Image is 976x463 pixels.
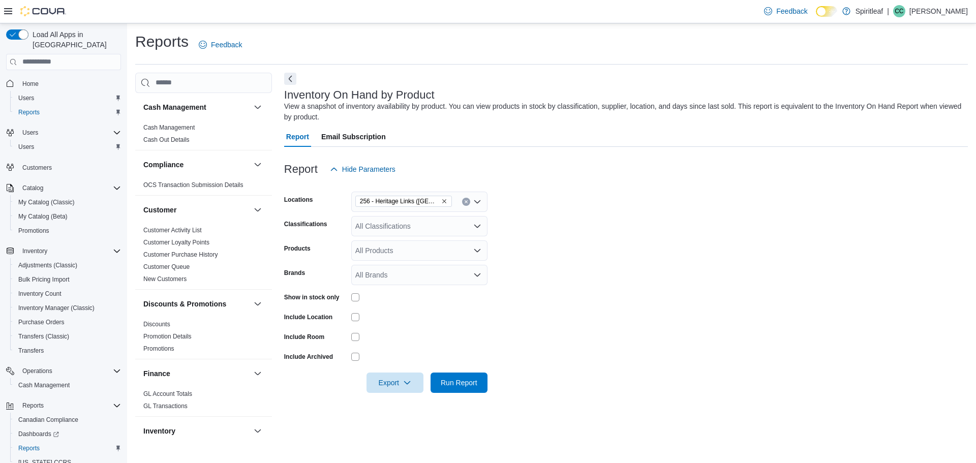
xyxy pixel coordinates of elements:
[14,414,82,426] a: Canadian Compliance
[10,378,125,392] button: Cash Management
[18,127,121,139] span: Users
[14,106,44,118] a: Reports
[18,304,95,312] span: Inventory Manager (Classic)
[284,244,311,253] label: Products
[143,136,190,143] a: Cash Out Details
[18,261,77,269] span: Adjustments (Classic)
[252,367,264,380] button: Finance
[441,198,447,204] button: Remove 256 - Heritage Links (Edmonton) from selection in this group
[10,209,125,224] button: My Catalog (Beta)
[14,106,121,118] span: Reports
[14,210,72,223] a: My Catalog (Beta)
[143,263,190,270] a: Customer Queue
[284,293,340,301] label: Show in stock only
[18,399,121,412] span: Reports
[252,101,264,113] button: Cash Management
[18,161,121,174] span: Customers
[143,238,209,246] span: Customer Loyalty Points
[18,143,34,151] span: Users
[284,89,435,101] h3: Inventory On Hand by Product
[143,368,170,379] h3: Finance
[135,224,272,289] div: Customer
[14,330,121,343] span: Transfers (Classic)
[10,427,125,441] a: Dashboards
[284,333,324,341] label: Include Room
[2,244,125,258] button: Inventory
[10,140,125,154] button: Users
[10,315,125,329] button: Purchase Orders
[252,204,264,216] button: Customer
[18,430,59,438] span: Dashboards
[284,196,313,204] label: Locations
[14,196,121,208] span: My Catalog (Classic)
[18,332,69,341] span: Transfers (Classic)
[373,373,417,393] span: Export
[14,379,121,391] span: Cash Management
[135,121,272,150] div: Cash Management
[143,402,188,410] span: GL Transactions
[143,368,250,379] button: Finance
[473,246,481,255] button: Open list of options
[360,196,439,206] span: 256 - Heritage Links ([GEOGRAPHIC_DATA])
[14,302,121,314] span: Inventory Manager (Classic)
[355,196,452,207] span: 256 - Heritage Links (Edmonton)
[462,198,470,206] button: Clear input
[18,399,48,412] button: Reports
[143,333,192,340] a: Promotion Details
[14,345,48,357] a: Transfers
[18,162,56,174] a: Customers
[10,287,125,301] button: Inventory Count
[776,6,807,16] span: Feedback
[14,330,73,343] a: Transfers (Classic)
[18,365,121,377] span: Operations
[14,316,69,328] a: Purchase Orders
[143,239,209,246] a: Customer Loyalty Points
[895,5,903,17] span: CC
[14,302,99,314] a: Inventory Manager (Classic)
[143,299,226,309] h3: Discounts & Promotions
[14,141,38,153] a: Users
[326,159,400,179] button: Hide Parameters
[143,102,250,112] button: Cash Management
[284,163,318,175] h3: Report
[441,378,477,388] span: Run Report
[760,1,811,21] a: Feedback
[473,222,481,230] button: Open list of options
[284,101,963,122] div: View a snapshot of inventory availability by product. You can view products in stock by classific...
[22,247,47,255] span: Inventory
[143,426,175,436] h3: Inventory
[14,316,121,328] span: Purchase Orders
[18,127,42,139] button: Users
[2,398,125,413] button: Reports
[14,273,121,286] span: Bulk Pricing Import
[10,441,125,455] button: Reports
[135,32,189,52] h1: Reports
[14,225,121,237] span: Promotions
[284,313,332,321] label: Include Location
[286,127,309,147] span: Report
[14,379,74,391] a: Cash Management
[18,227,49,235] span: Promotions
[10,301,125,315] button: Inventory Manager (Classic)
[22,367,52,375] span: Operations
[14,259,81,271] a: Adjustments (Classic)
[22,80,39,88] span: Home
[135,179,272,195] div: Compliance
[18,444,40,452] span: Reports
[893,5,905,17] div: Courtney C
[10,413,125,427] button: Canadian Compliance
[18,416,78,424] span: Canadian Compliance
[143,275,187,283] a: New Customers
[856,5,883,17] p: Spiritleaf
[473,198,481,206] button: Open list of options
[143,403,188,410] a: GL Transactions
[143,160,184,170] h3: Compliance
[20,6,66,16] img: Cova
[18,318,65,326] span: Purchase Orders
[10,105,125,119] button: Reports
[28,29,121,50] span: Load All Apps in [GEOGRAPHIC_DATA]
[14,414,121,426] span: Canadian Compliance
[10,344,125,358] button: Transfers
